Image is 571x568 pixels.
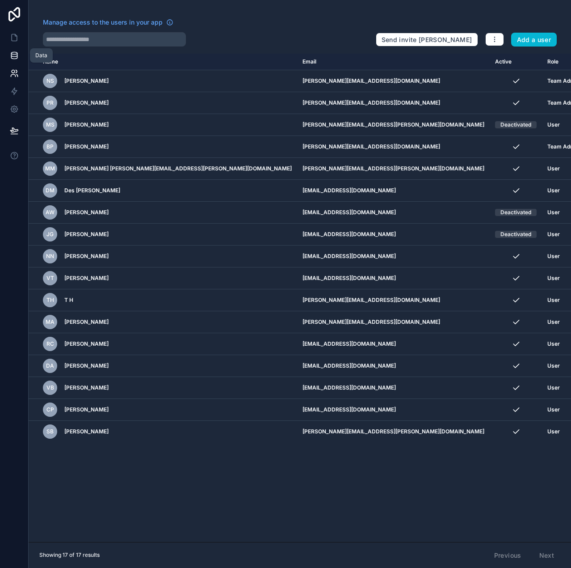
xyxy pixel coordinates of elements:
[547,297,560,304] span: User
[46,406,54,413] span: CP
[547,209,560,216] span: User
[500,209,531,216] div: Deactivated
[43,18,163,27] span: Manage access to the users in your app
[46,143,54,150] span: BP
[297,333,490,355] td: [EMAIL_ADDRESS][DOMAIN_NAME]
[297,421,490,443] td: [PERSON_NAME][EMAIL_ADDRESS][PERSON_NAME][DOMAIN_NAME]
[46,297,54,304] span: TH
[297,54,490,70] th: Email
[46,340,54,348] span: RC
[46,77,54,85] span: NS
[64,143,109,150] span: [PERSON_NAME]
[297,70,490,92] td: [PERSON_NAME][EMAIL_ADDRESS][DOMAIN_NAME]
[297,311,490,333] td: [PERSON_NAME][EMAIL_ADDRESS][DOMAIN_NAME]
[64,121,109,128] span: [PERSON_NAME]
[46,318,55,326] span: MA
[297,289,490,311] td: [PERSON_NAME][EMAIL_ADDRESS][DOMAIN_NAME]
[46,275,54,282] span: VT
[46,362,54,369] span: DA
[46,187,55,194] span: DM
[45,165,55,172] span: Mm
[547,340,560,348] span: User
[547,231,560,238] span: User
[297,92,490,114] td: [PERSON_NAME][EMAIL_ADDRESS][DOMAIN_NAME]
[46,428,54,435] span: SB
[64,231,109,238] span: [PERSON_NAME]
[64,384,109,391] span: [PERSON_NAME]
[64,275,109,282] span: [PERSON_NAME]
[64,165,292,172] span: [PERSON_NAME] [PERSON_NAME][EMAIL_ADDRESS][PERSON_NAME][DOMAIN_NAME]
[297,246,490,267] td: [EMAIL_ADDRESS][DOMAIN_NAME]
[500,121,531,128] div: Deactivated
[547,253,560,260] span: User
[490,54,542,70] th: Active
[46,231,54,238] span: JG
[547,384,560,391] span: User
[35,52,47,59] div: Data
[46,121,55,128] span: MS
[64,297,73,304] span: T H
[64,428,109,435] span: [PERSON_NAME]
[547,187,560,194] span: User
[64,362,109,369] span: [PERSON_NAME]
[64,209,109,216] span: [PERSON_NAME]
[547,318,560,326] span: User
[64,187,120,194] span: Des [PERSON_NAME]
[64,99,109,106] span: [PERSON_NAME]
[500,231,531,238] div: Deactivated
[547,275,560,282] span: User
[46,384,54,391] span: VB
[46,209,55,216] span: AW
[297,224,490,246] td: [EMAIL_ADDRESS][DOMAIN_NAME]
[64,318,109,326] span: [PERSON_NAME]
[376,33,478,47] button: Send invite [PERSON_NAME]
[297,136,490,158] td: [PERSON_NAME][EMAIL_ADDRESS][DOMAIN_NAME]
[297,399,490,421] td: [EMAIL_ADDRESS][DOMAIN_NAME]
[547,428,560,435] span: User
[29,54,571,542] div: scrollable content
[297,267,490,289] td: [EMAIL_ADDRESS][DOMAIN_NAME]
[64,340,109,348] span: [PERSON_NAME]
[297,202,490,224] td: [EMAIL_ADDRESS][DOMAIN_NAME]
[297,377,490,399] td: [EMAIL_ADDRESS][DOMAIN_NAME]
[297,114,490,136] td: [PERSON_NAME][EMAIL_ADDRESS][PERSON_NAME][DOMAIN_NAME]
[46,253,54,260] span: NN
[547,165,560,172] span: User
[39,551,100,559] span: Showing 17 of 17 results
[547,121,560,128] span: User
[46,99,54,106] span: PR
[64,253,109,260] span: [PERSON_NAME]
[297,355,490,377] td: [EMAIL_ADDRESS][DOMAIN_NAME]
[64,406,109,413] span: [PERSON_NAME]
[547,362,560,369] span: User
[297,158,490,180] td: [PERSON_NAME][EMAIL_ADDRESS][PERSON_NAME][DOMAIN_NAME]
[29,54,297,70] th: Name
[547,406,560,413] span: User
[64,77,109,85] span: [PERSON_NAME]
[43,18,173,27] a: Manage access to the users in your app
[297,180,490,202] td: [EMAIL_ADDRESS][DOMAIN_NAME]
[511,33,557,47] button: Add a user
